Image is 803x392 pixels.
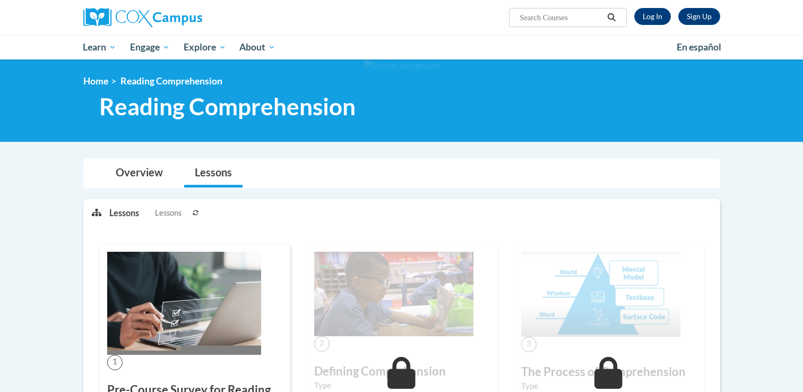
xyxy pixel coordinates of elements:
[634,8,671,25] a: Log In
[314,380,489,391] label: Type
[109,207,139,219] p: Lessons
[67,35,736,59] div: Main menu
[519,11,603,24] input: Search Courses
[603,11,619,24] button: Search
[83,75,108,87] a: Home
[239,41,275,54] span: About
[107,252,261,355] img: Course Image
[232,35,282,59] a: About
[521,337,537,352] span: 3
[99,92,356,121] span: Reading Comprehension
[521,252,680,337] img: Course Image
[76,35,124,59] a: Learn
[670,36,728,58] a: En español
[184,159,243,188] a: Lessons
[177,35,233,59] a: Explore
[521,364,696,380] h3: The Process of Comprehension
[83,8,202,27] img: Cox Campus
[521,380,696,392] label: Type
[314,363,489,380] h3: Defining Comprehension
[120,75,222,87] span: Reading Comprehension
[123,35,177,59] a: Engage
[677,41,721,53] span: En español
[364,60,439,72] img: Section background
[83,41,116,54] span: Learn
[130,41,170,54] span: Engage
[184,41,226,54] span: Explore
[107,355,123,370] span: 1
[105,159,174,188] a: Overview
[155,207,182,219] span: Lessons
[83,8,285,27] a: Cox Campus
[314,252,473,336] img: Course Image
[314,336,330,352] span: 2
[678,8,720,25] a: Register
